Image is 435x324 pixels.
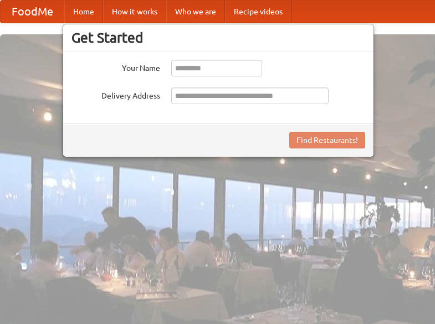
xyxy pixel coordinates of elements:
[64,1,103,23] a: Home
[166,1,225,23] a: Who we are
[103,1,166,23] a: How it works
[289,132,365,148] button: Find Restaurants!
[1,1,64,23] a: FoodMe
[71,29,365,46] h3: Get Started
[71,88,160,101] label: Delivery Address
[225,1,291,23] a: Recipe videos
[71,60,160,74] label: Your Name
